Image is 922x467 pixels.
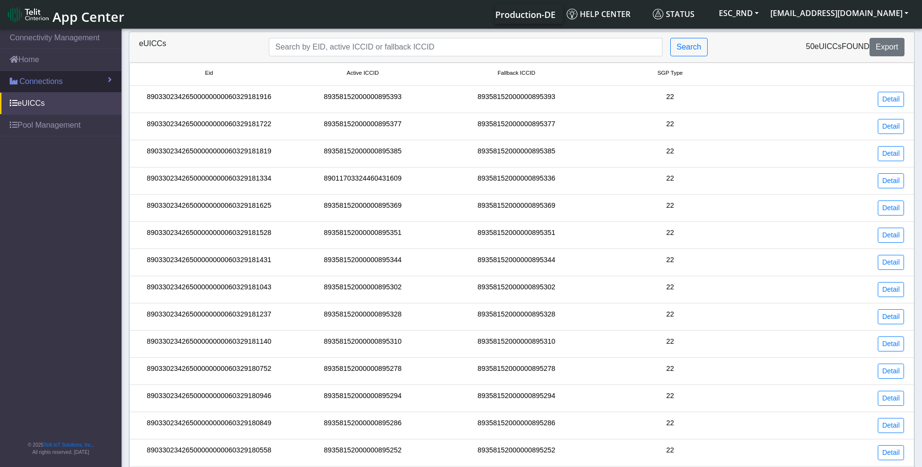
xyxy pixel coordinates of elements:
div: 89358152000000895393 [439,92,593,107]
div: 89033023426500000000060329181431 [132,255,286,270]
span: Active ICCID [347,69,379,77]
div: 89033023426500000000060329181140 [132,336,286,351]
a: Telit IoT Solutions, Inc. [44,442,92,448]
div: 89358152000000895393 [286,92,439,107]
div: 89358152000000895310 [439,336,593,351]
div: 89358152000000895302 [286,282,439,297]
button: Export [870,38,905,56]
div: 89358152000000895385 [439,146,593,161]
a: Detail [878,146,904,161]
img: status.svg [653,9,663,19]
span: Production-DE [495,9,556,20]
div: 89033023426500000000060329181334 [132,173,286,188]
img: knowledge.svg [567,9,577,19]
div: 89033023426500000000060329181722 [132,119,286,134]
a: Detail [878,364,904,379]
div: 89358152000000895351 [439,228,593,243]
div: 22 [593,445,747,460]
span: Status [653,9,695,19]
div: 89033023426500000000060329181528 [132,228,286,243]
div: 89358152000000895385 [286,146,439,161]
div: 89358152000000895328 [439,309,593,324]
div: 22 [593,282,747,297]
span: Export [876,43,898,51]
button: Search [670,38,708,56]
div: 22 [593,228,747,243]
div: 89358152000000895278 [286,364,439,379]
a: Detail [878,445,904,460]
div: 89358152000000895286 [439,418,593,433]
div: 89358152000000895252 [439,445,593,460]
a: Detail [878,418,904,433]
span: Connections [19,76,63,87]
div: 89358152000000895369 [286,200,439,216]
a: Detail [878,173,904,188]
div: 22 [593,255,747,270]
div: 89033023426500000000060329181043 [132,282,286,297]
div: 89358152000000895294 [286,391,439,406]
a: Detail [878,309,904,324]
div: 89033023426500000000060329181237 [132,309,286,324]
div: 22 [593,92,747,107]
span: eUICCs [815,42,842,50]
img: logo-telit-cinterion-gw-new.png [8,7,49,22]
span: Help center [567,9,630,19]
div: 89358152000000895344 [439,255,593,270]
div: 22 [593,146,747,161]
div: 89358152000000895344 [286,255,439,270]
div: 89358152000000895286 [286,418,439,433]
button: [EMAIL_ADDRESS][DOMAIN_NAME] [765,4,914,22]
a: Detail [878,282,904,297]
a: Detail [878,92,904,107]
div: 89358152000000895328 [286,309,439,324]
div: 89358152000000895294 [439,391,593,406]
a: Detail [878,228,904,243]
div: 22 [593,200,747,216]
div: 22 [593,119,747,134]
div: 22 [593,173,747,188]
span: 50 [806,42,815,50]
div: 89358152000000895369 [439,200,593,216]
div: 22 [593,364,747,379]
div: 89011703324460431609 [286,173,439,188]
a: Detail [878,336,904,351]
div: 22 [593,391,747,406]
div: 89358152000000895278 [439,364,593,379]
div: 22 [593,309,747,324]
a: Detail [878,200,904,216]
input: Search... [269,38,662,56]
div: 89033023426500000000060329180946 [132,391,286,406]
div: 89033023426500000000060329181625 [132,200,286,216]
button: ESC_RND [713,4,765,22]
div: 89358152000000895252 [286,445,439,460]
div: 89358152000000895351 [286,228,439,243]
span: Fallback ICCID [498,69,535,77]
a: Status [649,4,713,24]
a: Your current platform instance [495,4,555,24]
div: 89358152000000895302 [439,282,593,297]
span: found [842,42,870,50]
div: eUICCs [132,38,261,56]
div: 89033023426500000000060329181819 [132,146,286,161]
a: App Center [8,4,123,25]
span: Eid [205,69,213,77]
div: 89358152000000895336 [439,173,593,188]
div: 89358152000000895377 [286,119,439,134]
div: 89358152000000895377 [439,119,593,134]
div: 22 [593,418,747,433]
div: 89358152000000895310 [286,336,439,351]
a: Detail [878,391,904,406]
div: 22 [593,336,747,351]
div: 89033023426500000000060329181916 [132,92,286,107]
span: App Center [52,8,124,26]
a: Help center [563,4,649,24]
a: Detail [878,255,904,270]
div: 89033023426500000000060329180752 [132,364,286,379]
div: 89033023426500000000060329180558 [132,445,286,460]
div: 89033023426500000000060329180849 [132,418,286,433]
span: SGP Type [658,69,683,77]
a: Detail [878,119,904,134]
